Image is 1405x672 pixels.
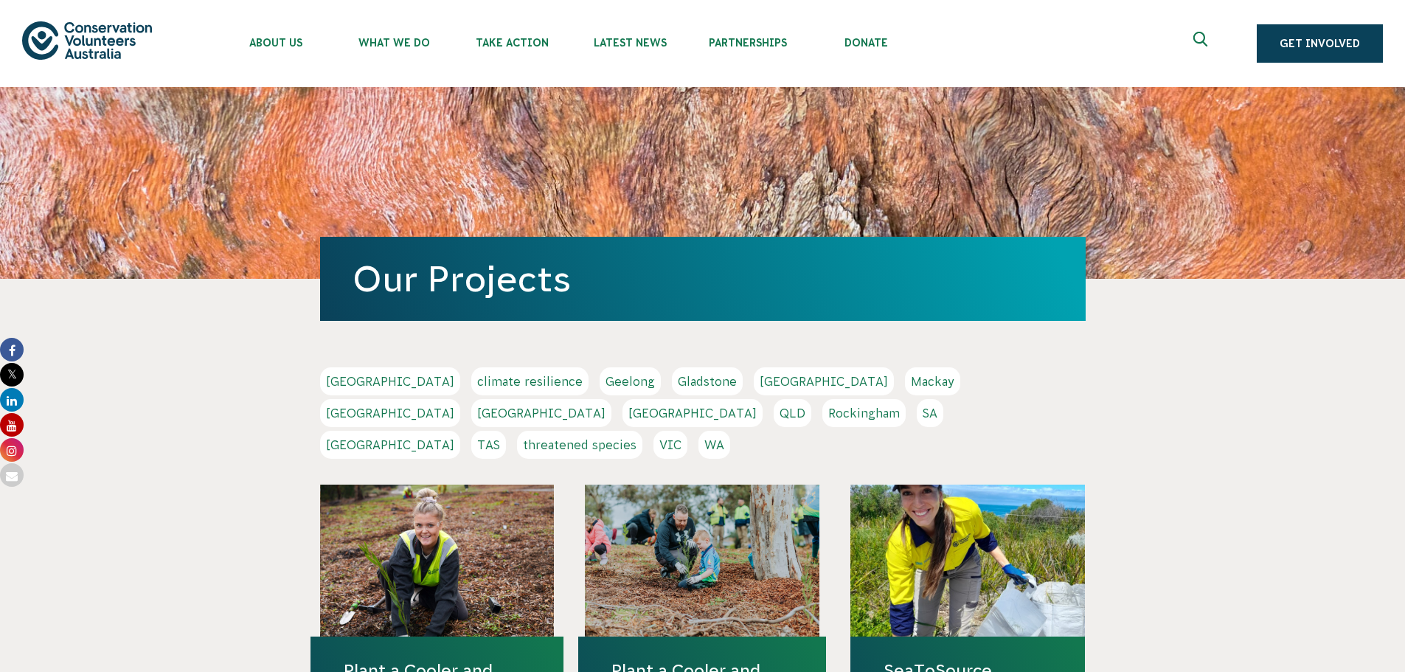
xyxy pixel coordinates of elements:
[917,399,943,427] a: SA
[353,259,571,299] a: Our Projects
[320,399,460,427] a: [GEOGRAPHIC_DATA]
[698,431,730,459] a: WA
[517,431,642,459] a: threatened species
[453,37,571,49] span: Take Action
[471,431,506,459] a: TAS
[689,37,807,49] span: Partnerships
[774,399,811,427] a: QLD
[335,37,453,49] span: What We Do
[471,399,611,427] a: [GEOGRAPHIC_DATA]
[22,21,152,59] img: logo.svg
[822,399,906,427] a: Rockingham
[905,367,960,395] a: Mackay
[600,367,661,395] a: Geelong
[217,37,335,49] span: About Us
[320,431,460,459] a: [GEOGRAPHIC_DATA]
[807,37,925,49] span: Donate
[571,37,689,49] span: Latest News
[1193,32,1212,55] span: Expand search box
[622,399,763,427] a: [GEOGRAPHIC_DATA]
[320,367,460,395] a: [GEOGRAPHIC_DATA]
[672,367,743,395] a: Gladstone
[653,431,687,459] a: VIC
[1257,24,1383,63] a: Get Involved
[471,367,589,395] a: climate resilience
[754,367,894,395] a: [GEOGRAPHIC_DATA]
[1184,26,1220,61] button: Expand search box Close search box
